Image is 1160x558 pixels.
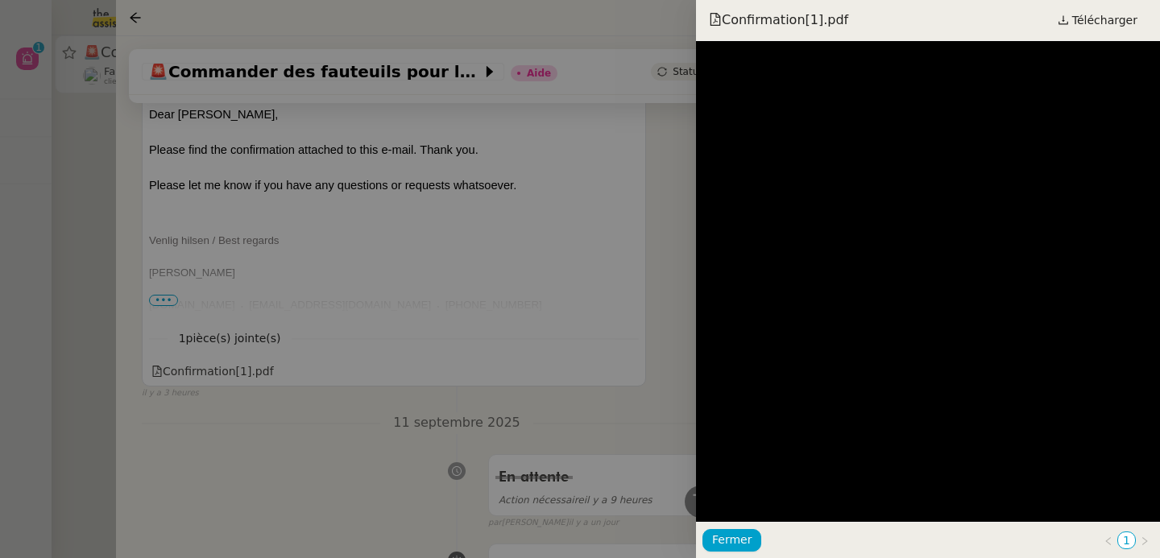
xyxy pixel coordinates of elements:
li: 1 [1117,531,1136,549]
span: Fermer [712,531,752,549]
span: Télécharger [1072,10,1137,31]
a: 1 [1118,532,1135,548]
a: Télécharger [1048,9,1147,31]
button: Fermer [702,529,761,552]
button: Page suivante [1136,531,1154,549]
span: Confirmation[1].pdf [709,11,848,29]
button: Page précédente [1100,531,1117,549]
